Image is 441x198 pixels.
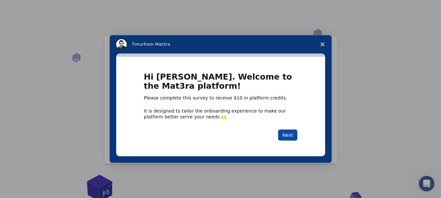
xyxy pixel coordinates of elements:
[144,108,297,120] div: It is designed to tailor the onboarding experience to make our platform better serve your needs 🙌
[278,129,297,141] button: Next
[116,39,127,50] img: Profile image for Timur
[132,42,144,47] span: Timur
[144,95,297,101] div: Please complete this survey to receive $10 in platform credits.
[144,42,170,47] span: from Mat3ra
[144,72,297,95] h1: Hi [PERSON_NAME]. Welcome to the Mat3ra platform!
[313,35,332,53] span: Close survey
